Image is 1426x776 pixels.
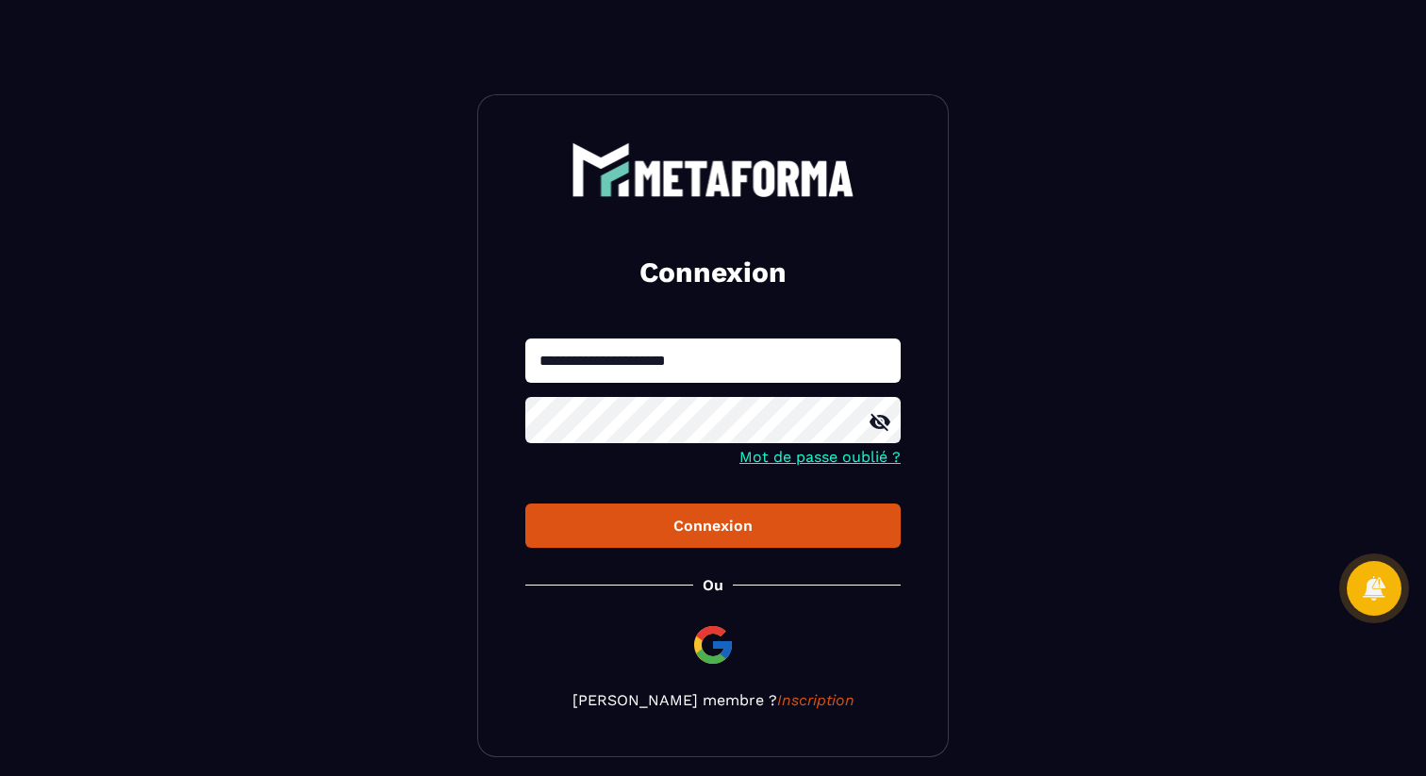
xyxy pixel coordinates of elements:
[540,517,886,535] div: Connexion
[548,254,878,291] h2: Connexion
[703,576,723,594] p: Ou
[525,142,901,197] a: logo
[525,504,901,548] button: Connexion
[739,448,901,466] a: Mot de passe oublié ?
[690,622,736,668] img: google
[777,691,854,709] a: Inscription
[572,142,854,197] img: logo
[525,691,901,709] p: [PERSON_NAME] membre ?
